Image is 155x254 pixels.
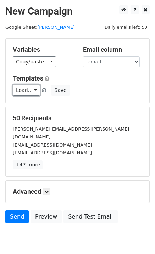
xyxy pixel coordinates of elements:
small: Google Sheet: [5,24,75,30]
a: Copy/paste... [13,56,56,67]
small: [PERSON_NAME][EMAIL_ADDRESS][PERSON_NAME][DOMAIN_NAME] [13,126,129,140]
small: [EMAIL_ADDRESS][DOMAIN_NAME] [13,142,92,148]
iframe: Chat Widget [120,220,155,254]
a: Daily emails left: 50 [102,24,150,30]
small: [EMAIL_ADDRESS][DOMAIN_NAME] [13,150,92,155]
h5: Advanced [13,188,142,195]
h5: 50 Recipients [13,114,142,122]
h2: New Campaign [5,5,150,17]
a: Load... [13,85,40,96]
h5: Email column [83,46,143,54]
a: Send Test Email [63,210,117,223]
h5: Variables [13,46,72,54]
a: +47 more [13,160,43,169]
button: Save [51,85,70,96]
a: Templates [13,74,43,82]
span: Daily emails left: 50 [102,23,150,31]
a: [PERSON_NAME] [37,24,75,30]
a: Send [5,210,29,223]
a: Preview [31,210,62,223]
